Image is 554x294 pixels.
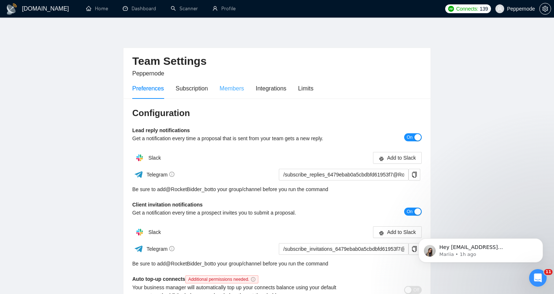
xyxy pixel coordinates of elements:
span: 11 [544,269,553,275]
span: Slack [148,155,161,161]
img: ww3wtPAAAAAElFTkSuQmCC [134,170,143,179]
span: slack [379,230,384,236]
span: Hey [EMAIL_ADDRESS][DOMAIN_NAME], Looks like your Upwork agency vymir42 ran out of connects. We r... [32,21,124,122]
span: slack [379,156,384,161]
span: 139 [480,5,488,13]
span: Add to Slack [387,154,416,162]
span: On [407,208,413,216]
a: homeHome [86,5,108,12]
span: Peppernode [132,70,164,77]
span: On [407,133,413,141]
div: Integrations [256,84,287,93]
a: @RocketBidder_bot [166,185,212,193]
div: Be sure to add to your group/channel before you run the command [132,185,422,193]
a: userProfile [213,5,236,12]
img: logo [6,3,18,15]
b: Auto top-up connects [132,276,261,282]
a: @RocketBidder_bot [166,260,212,268]
iframe: Intercom live chat [529,269,547,287]
img: hpQkSZIkSZIkSZIkSZIkSZIkSZIkSZIkSZIkSZIkSZIkSZIkSZIkSZIkSZIkSZIkSZIkSZIkSZIkSZIkSZIkSZIkSZIkSZIkS... [132,150,147,165]
span: Additional permissions needed. [185,275,259,283]
div: Get a notification every time a proposal that is sent from your team gets a new reply. [132,134,350,142]
button: copy [409,169,420,181]
div: Get a notification every time a prospect invites you to submit a proposal. [132,209,350,217]
span: copy [409,172,420,178]
img: hpQkSZIkSZIkSZIkSZIkSZIkSZIkSZIkSZIkSZIkSZIkSZIkSZIkSZIkSZIkSZIkSZIkSZIkSZIkSZIkSZIkSZIkSZIkSZIkS... [132,225,147,239]
div: Preferences [132,84,164,93]
span: info-circle [169,172,174,177]
a: searchScanner [171,5,198,12]
iframe: Intercom notifications message [407,223,554,274]
img: ww3wtPAAAAAElFTkSuQmCC [134,244,143,253]
span: info-circle [251,277,255,282]
span: Add to Slack [387,228,416,236]
span: Telegram [147,246,175,252]
div: Subscription [176,84,208,93]
div: Limits [298,84,314,93]
span: user [497,6,502,11]
p: Message from Mariia, sent 1h ago [32,28,126,35]
span: Slack [148,229,161,235]
span: Off [413,286,419,294]
button: slackAdd to Slack [373,152,422,164]
span: Connects: [456,5,478,13]
b: Lead reply notifications [132,127,190,133]
a: setting [539,6,551,12]
h2: Team Settings [132,54,422,69]
span: Telegram [147,172,175,178]
button: setting [539,3,551,15]
b: Client invitation notifications [132,202,203,208]
span: info-circle [169,246,174,251]
button: slackAdd to Slack [373,226,422,238]
a: dashboardDashboard [123,5,156,12]
img: upwork-logo.png [448,6,454,12]
div: Be sure to add to your group/channel before you run the command [132,260,422,268]
div: Members [219,84,244,93]
h3: Configuration [132,107,422,119]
